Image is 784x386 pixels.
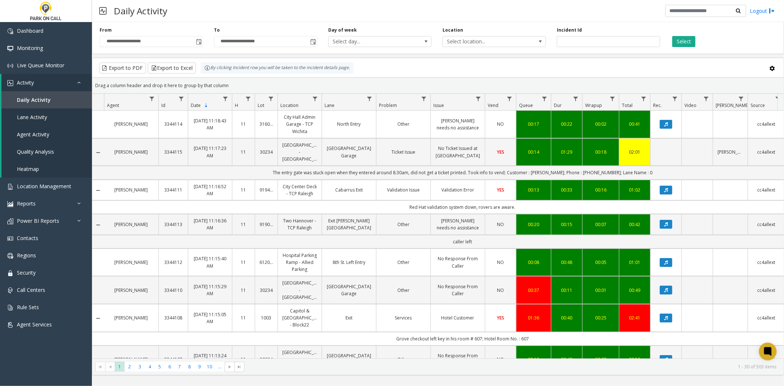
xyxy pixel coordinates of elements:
[490,221,512,228] a: NO
[381,259,426,266] a: Other
[624,287,646,294] a: 00:49
[92,150,104,156] a: Collapse Details
[521,287,547,294] a: 00:37
[280,102,298,108] span: Location
[752,221,780,228] a: cc4allext
[497,149,504,155] span: YES
[624,121,646,128] a: 00:41
[521,221,547,228] a: 00:20
[266,94,276,104] a: Lot Filter Menu
[17,217,59,224] span: Power BI Reports
[17,269,36,276] span: Security
[435,255,480,269] a: No Response From Caller
[752,314,780,321] a: cc4allext
[92,79,784,92] div: Drag a column header and drop it here to group by that column
[163,149,183,156] a: 3344115
[473,94,483,104] a: Issue Filter Menu
[497,121,504,127] span: NO
[310,94,320,104] a: Location Filter Menu
[519,102,533,108] span: Queue
[107,102,119,108] span: Agent
[521,259,547,266] a: 00:08
[237,287,250,294] a: 11
[624,259,646,266] div: 01:01
[17,44,43,51] span: Monitoring
[259,149,273,156] a: 30234
[556,287,578,294] a: 00:11
[587,149,615,156] div: 00:18
[17,148,54,155] span: Quality Analysis
[622,102,633,108] span: Total
[108,259,154,266] a: [PERSON_NAME]
[259,314,273,321] a: 1003
[381,186,426,193] a: Validation Issue
[490,356,512,363] a: NO
[521,186,547,193] a: 00:13
[684,102,697,108] span: Video
[237,259,250,266] a: 11
[1,74,92,91] a: Activity
[163,121,183,128] a: 3344114
[521,314,547,321] a: 01:36
[435,217,480,231] a: [PERSON_NAME] needs no assistance
[163,186,183,193] a: 3344111
[381,314,426,321] a: Services
[17,235,38,242] span: Contacts
[235,362,244,372] span: Go to the last page
[125,362,135,372] span: Page 2
[17,96,51,103] span: Daily Activity
[309,36,317,47] span: Toggle popup
[148,62,196,74] button: Export to Excel
[556,259,578,266] a: 00:48
[155,362,165,372] span: Page 5
[193,255,228,269] a: [DATE] 11:15:40 AM
[215,362,225,372] span: Page 11
[1,143,92,160] a: Quality Analysis
[193,352,228,366] a: [DATE] 11:13:24 AM
[243,94,253,104] a: H Filter Menu
[750,7,775,15] a: Logout
[204,65,210,71] img: infoIcon.svg
[752,356,780,363] a: cc4allext
[326,314,372,321] a: Exit
[497,187,504,193] span: YES
[17,27,43,34] span: Dashboard
[7,46,13,51] img: 'icon'
[443,27,463,33] label: Location
[282,349,317,370] a: [GEOGRAPHIC_DATA] - [GEOGRAPHIC_DATA]
[326,352,372,366] a: [GEOGRAPHIC_DATA] Garage
[326,121,372,128] a: North Entry
[736,94,746,104] a: Parker Filter Menu
[701,94,711,104] a: Video Filter Menu
[205,362,215,372] span: Page 10
[497,287,504,293] span: NO
[7,253,13,259] img: 'icon'
[108,186,154,193] a: [PERSON_NAME]
[556,314,578,321] div: 00:40
[381,149,426,156] a: Ticket Issue
[505,94,515,104] a: Vend Filter Menu
[1,126,92,143] a: Agent Activity
[752,149,780,156] a: cc4allext
[282,252,317,273] a: Hospital Parking Ramp - Allied Parking
[587,314,615,321] a: 00:25
[326,186,372,193] a: Cabarrus Exit
[163,287,183,294] a: 3344110
[587,221,615,228] div: 00:07
[7,287,13,293] img: 'icon'
[163,356,183,363] a: 3344107
[92,94,784,358] div: Data table
[585,102,602,108] span: Wrapup
[521,356,547,363] div: 00:12
[773,94,783,104] a: Source Filter Menu
[17,62,64,69] span: Live Queue Monitor
[7,184,13,190] img: 'icon'
[554,102,562,108] span: Dur
[161,102,165,108] span: Id
[145,362,155,372] span: Page 4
